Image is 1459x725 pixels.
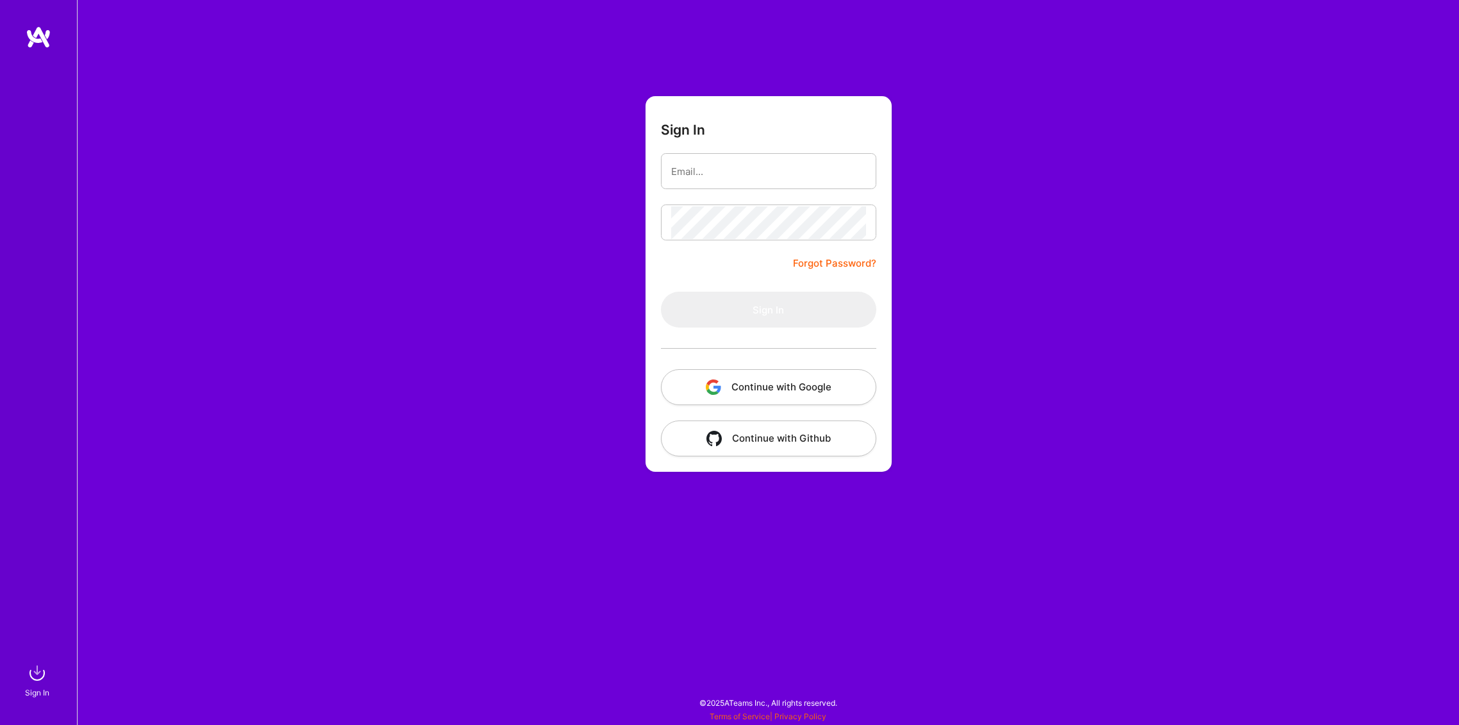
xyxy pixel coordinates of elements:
a: Terms of Service [710,712,770,721]
input: Email... [671,155,866,188]
button: Continue with Github [661,421,876,456]
img: icon [706,379,721,395]
a: Forgot Password? [793,256,876,271]
img: logo [26,26,51,49]
button: Continue with Google [661,369,876,405]
img: sign in [24,660,50,686]
div: Sign In [25,686,49,699]
a: sign inSign In [27,660,50,699]
a: Privacy Policy [774,712,826,721]
div: © 2025 ATeams Inc., All rights reserved. [77,687,1459,719]
img: icon [706,431,722,446]
h3: Sign In [661,122,705,138]
button: Sign In [661,292,876,328]
span: | [710,712,826,721]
